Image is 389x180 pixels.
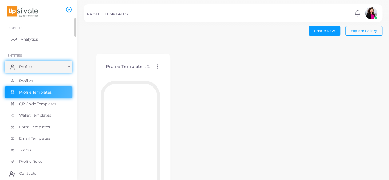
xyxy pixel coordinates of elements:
[5,133,72,144] a: Email Templates
[5,110,72,121] a: Wallet Templates
[21,37,38,42] span: Analytics
[363,7,379,19] a: avatar
[6,6,40,17] img: logo
[19,101,56,107] span: QR Code Templates
[19,64,33,70] span: Profiles
[19,171,36,176] span: Contacts
[19,78,33,84] span: Profiles
[7,54,22,57] span: ENTITIES
[19,136,50,141] span: Email Templates
[106,64,150,69] h4: Profile Template #2
[5,61,72,73] a: Profiles
[5,33,72,46] a: Analytics
[5,144,72,156] a: Teams
[5,121,72,133] a: Form Templates
[345,26,382,35] button: Explore Gallery
[19,159,42,164] span: Profile Roles
[5,167,72,180] a: Contacts
[7,26,22,30] span: INSIGHTS
[5,86,72,98] a: Profile Templates
[314,29,335,33] span: Create New
[5,98,72,110] a: QR Code Templates
[19,147,31,153] span: Teams
[19,113,51,118] span: Wallet Templates
[19,124,50,130] span: Form Templates
[351,29,377,33] span: Explore Gallery
[5,156,72,167] a: Profile Roles
[87,12,128,16] h5: PROFILE TEMPLATES
[365,7,377,19] img: avatar
[5,75,72,87] a: Profiles
[309,26,340,35] button: Create New
[19,90,52,95] span: Profile Templates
